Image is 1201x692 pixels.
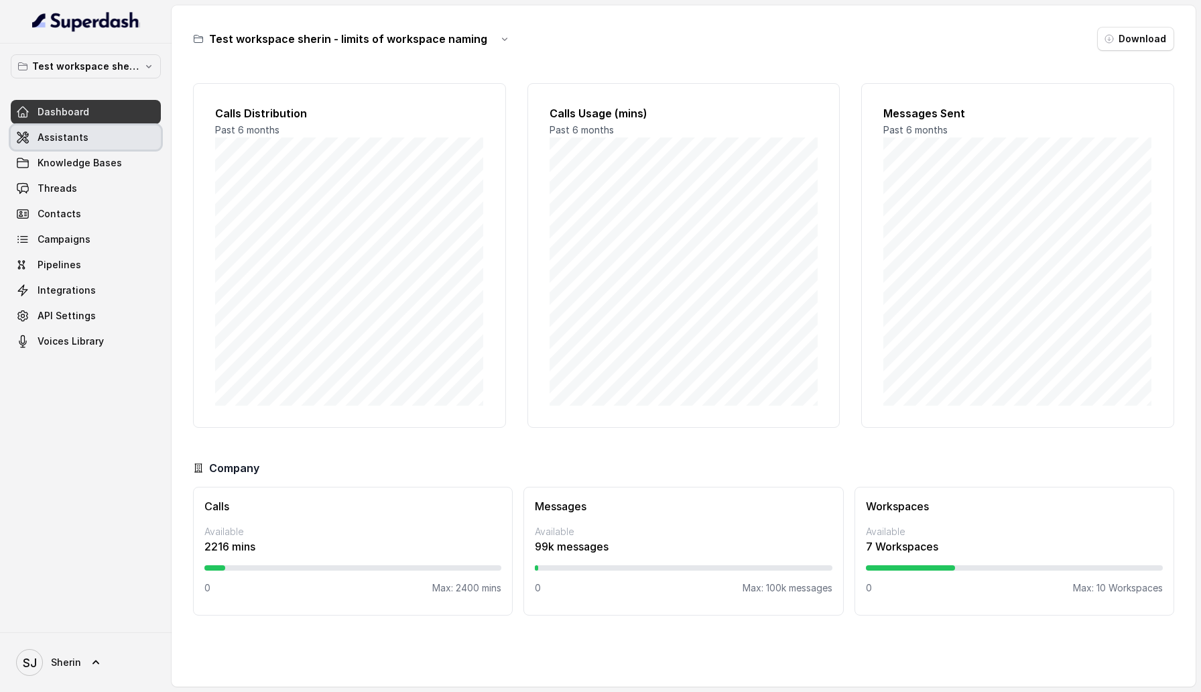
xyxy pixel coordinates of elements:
p: 99k messages [535,538,832,555]
h3: Messages [535,498,832,514]
img: light.svg [32,11,140,32]
button: Download [1097,27,1174,51]
h3: Calls [204,498,501,514]
p: Available [204,525,501,538]
p: Max: 100k messages [743,581,832,595]
a: Dashboard [11,100,161,124]
span: Past 6 months [883,124,948,135]
span: Dashboard [38,105,89,119]
p: 0 [204,581,210,595]
p: Max: 2400 mins [432,581,501,595]
a: Knowledge Bases [11,151,161,175]
h3: Company [209,460,259,476]
span: Knowledge Bases [38,156,122,170]
span: Sherin [51,656,81,669]
h3: Workspaces [866,498,1163,514]
p: Test workspace sherin - limits of workspace naming [32,58,139,74]
span: Voices Library [38,335,104,348]
p: Max: 10 Workspaces [1073,581,1163,595]
p: 2216 mins [204,538,501,555]
p: 0 [535,581,541,595]
span: Integrations [38,284,96,297]
span: API Settings [38,309,96,323]
a: API Settings [11,304,161,328]
p: 7 Workspaces [866,538,1163,555]
span: Campaigns [38,233,90,246]
span: Assistants [38,131,88,144]
p: Available [535,525,832,538]
a: Assistants [11,125,161,150]
h2: Calls Usage (mins) [550,105,818,121]
span: Past 6 months [215,124,279,135]
h2: Messages Sent [883,105,1152,121]
a: Threads [11,176,161,200]
p: 0 [866,581,872,595]
p: Available [866,525,1163,538]
a: Integrations [11,278,161,302]
text: SJ [23,656,37,670]
a: Sherin [11,644,161,681]
span: Past 6 months [550,124,614,135]
a: Contacts [11,202,161,226]
span: Contacts [38,207,81,221]
h2: Calls Distribution [215,105,484,121]
h3: Test workspace sherin - limits of workspace naming [209,31,487,47]
span: Threads [38,182,77,195]
a: Voices Library [11,329,161,353]
button: Test workspace sherin - limits of workspace naming [11,54,161,78]
a: Campaigns [11,227,161,251]
a: Pipelines [11,253,161,277]
span: Pipelines [38,258,81,272]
